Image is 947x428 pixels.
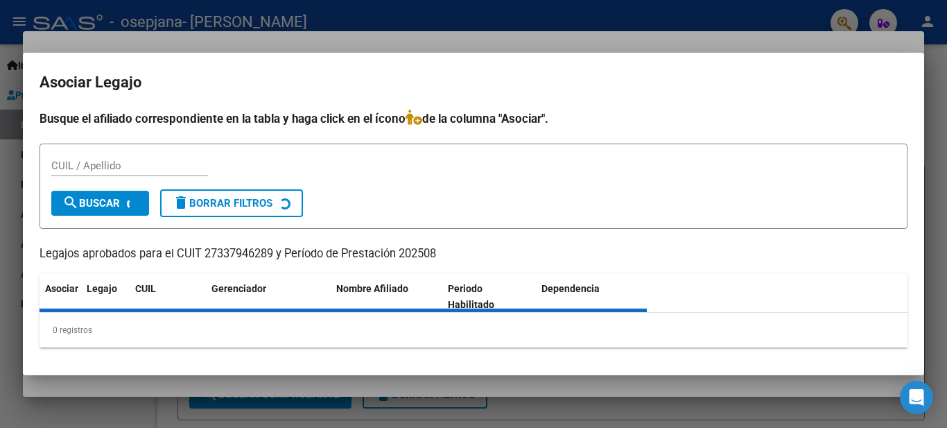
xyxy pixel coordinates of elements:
datatable-header-cell: Dependencia [536,274,648,320]
h2: Asociar Legajo [40,69,907,96]
span: CUIL [135,283,156,294]
button: Buscar [51,191,149,216]
datatable-header-cell: Nombre Afiliado [331,274,442,320]
p: Legajos aprobados para el CUIT 27337946289 y Período de Prestación 202508 [40,246,907,263]
datatable-header-cell: Legajo [81,274,130,320]
div: 0 registros [40,313,907,348]
datatable-header-cell: Periodo Habilitado [442,274,536,320]
span: Asociar [45,283,78,294]
span: Periodo Habilitado [448,283,494,310]
mat-icon: search [62,194,79,211]
datatable-header-cell: Gerenciador [206,274,331,320]
datatable-header-cell: Asociar [40,274,81,320]
span: Dependencia [541,283,600,294]
div: Open Intercom Messenger [900,381,933,414]
h4: Busque el afiliado correspondiente en la tabla y haga click en el ícono de la columna "Asociar". [40,110,907,128]
span: Nombre Afiliado [336,283,408,294]
mat-icon: delete [173,194,189,211]
datatable-header-cell: CUIL [130,274,206,320]
span: Legajo [87,283,117,294]
span: Gerenciador [211,283,266,294]
button: Borrar Filtros [160,189,303,217]
span: Buscar [62,197,120,209]
span: Borrar Filtros [173,197,272,209]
